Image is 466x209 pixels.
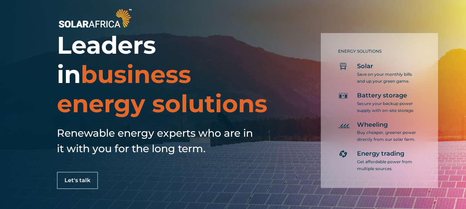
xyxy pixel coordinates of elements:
[65,178,90,183] span: Let's talk
[57,60,267,118] span: business energy solutions
[57,31,274,118] h1: Leaders in
[357,92,407,100] span: Battery storage
[357,150,404,158] span: Energy trading
[357,71,417,85] p: Save on your monthly bills and up your green game.
[357,62,373,71] span: Solar
[357,100,417,114] p: Secure your backup power supply with on-site storage.
[57,125,257,156] h5: Renewable energy experts who are in it with you for the long term.
[357,121,388,129] span: Wheeling
[357,129,417,143] p: Buy cheaper, greener power directly from our solar farm.
[338,49,417,54] h5: ENERGY SOLUTIONS
[357,158,417,172] p: Get affordable power from multiple sources.
[57,172,98,189] a: Let's talk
